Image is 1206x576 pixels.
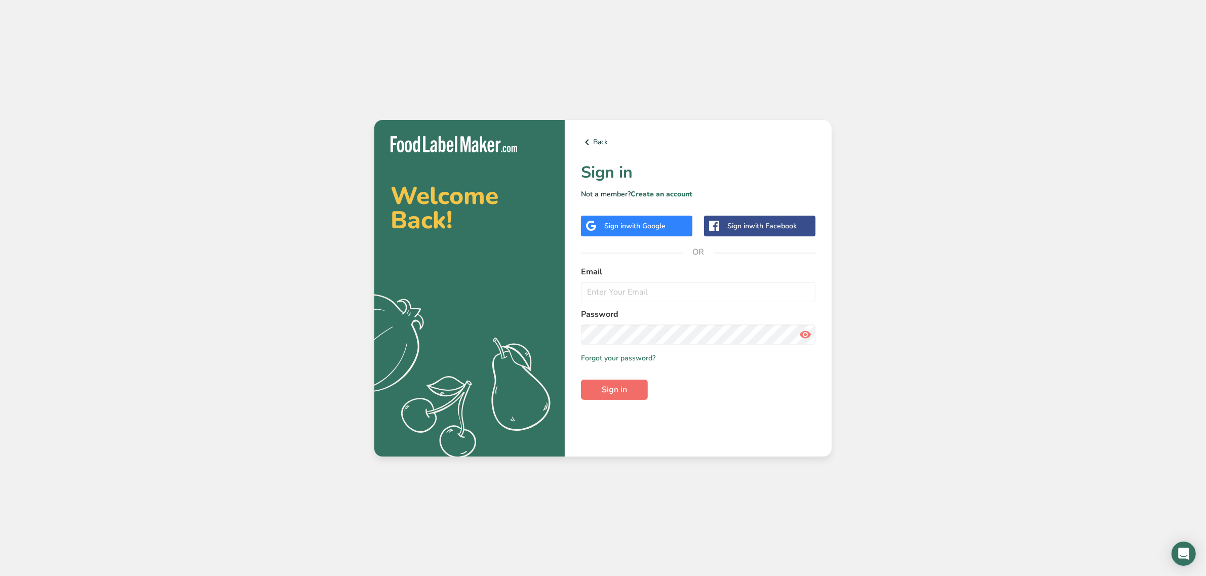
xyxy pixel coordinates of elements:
h2: Welcome Back! [391,184,549,232]
span: with Google [626,221,666,231]
div: Sign in [727,221,797,231]
div: Sign in [604,221,666,231]
button: Sign in [581,380,648,400]
label: Password [581,308,815,320]
span: Sign in [602,384,627,396]
a: Back [581,136,815,148]
span: OR [683,237,714,267]
a: Forgot your password? [581,353,655,363]
input: Enter Your Email [581,282,815,302]
h1: Sign in [581,160,815,185]
span: with Facebook [749,221,797,231]
img: Food Label Maker [391,136,517,153]
div: Open Intercom Messenger [1172,542,1196,566]
label: Email [581,266,815,278]
p: Not a member? [581,189,815,199]
a: Create an account [631,189,692,199]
